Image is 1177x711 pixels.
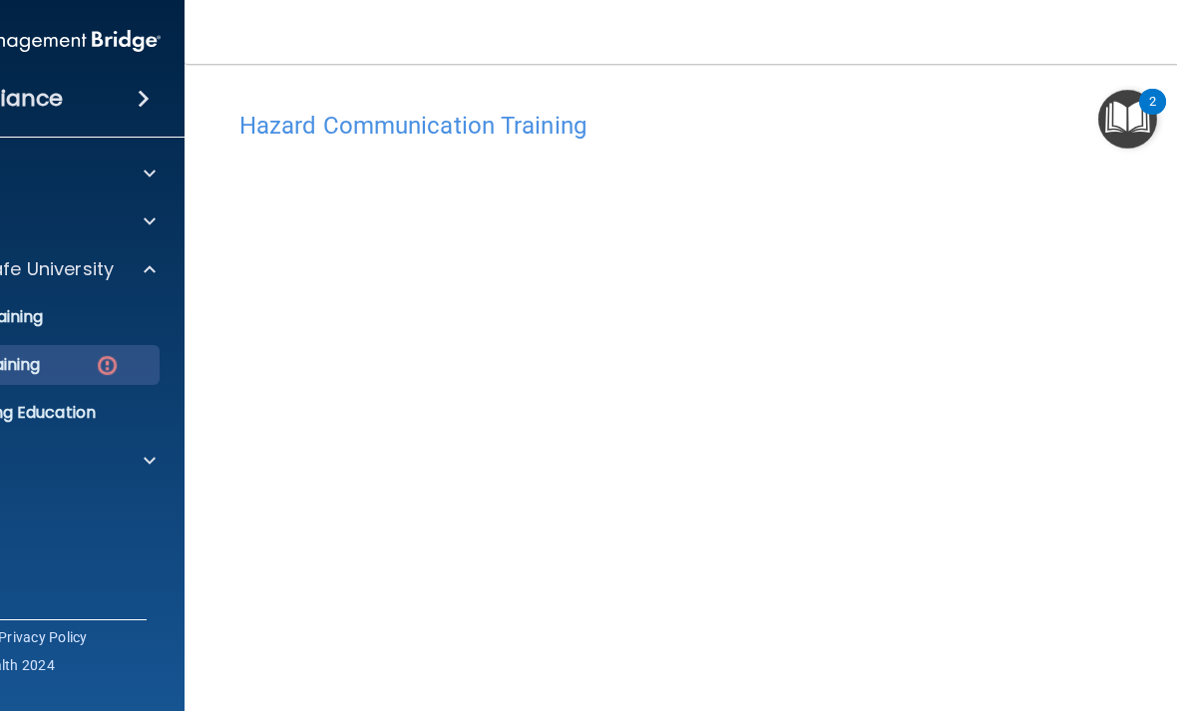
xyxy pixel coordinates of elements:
img: danger-circle.6113f641.png [95,353,120,378]
button: Open Resource Center, 2 new notifications [1098,90,1157,149]
div: 2 [1149,102,1156,128]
